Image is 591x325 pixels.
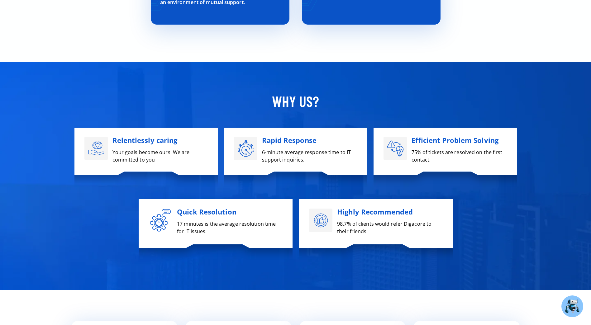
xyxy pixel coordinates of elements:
[112,148,208,163] p: Your goals become ours. We are committed to you
[412,135,499,145] span: Efficient Problem Solving
[337,207,413,216] span: Highly Recommended
[71,92,520,111] p: Why US?
[262,148,357,163] p: 6-minute average response time to IT support inquiries.
[112,135,178,145] span: Relentlessly caring
[177,207,236,216] span: Quick Resolution
[177,220,282,235] p: 17 minutes is the average resolution time for IT issues.
[337,220,442,235] p: 98.7% of clients would refer Digacore to their friends.
[262,135,317,145] span: Rapid Response
[412,148,507,163] p: 75% of tickets are resolved on the first contact.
